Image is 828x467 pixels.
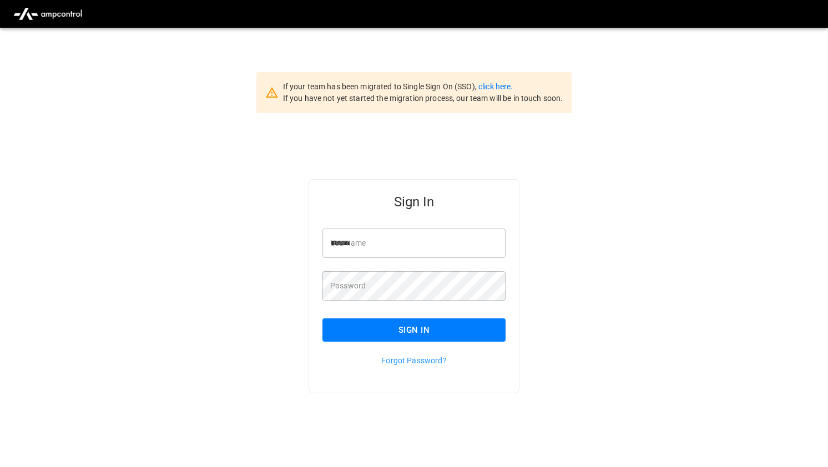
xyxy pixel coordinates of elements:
[322,318,506,342] button: Sign In
[322,355,506,366] p: Forgot Password?
[283,94,563,103] span: If you have not yet started the migration process, our team will be in touch soon.
[322,193,506,211] h5: Sign In
[283,82,478,91] span: If your team has been migrated to Single Sign On (SSO),
[478,82,513,91] a: click here.
[9,3,87,24] img: ampcontrol.io logo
